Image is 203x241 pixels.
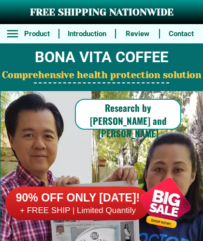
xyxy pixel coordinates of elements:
h6: Research by [PERSON_NAME] and [PERSON_NAME] [75,101,181,140]
h6: + FREE SHIP | Limited Quantily [5,205,150,216]
h6: Introduction [65,28,110,40]
h6: Contact [165,28,198,40]
h6: Review [121,28,154,40]
h6: 90% OFF ONLY [DATE]! [5,191,150,205]
h6: Product [21,28,54,40]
